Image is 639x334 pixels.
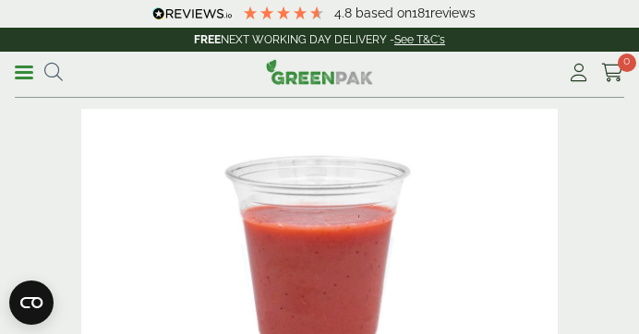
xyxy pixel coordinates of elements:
button: Open CMP widget [9,280,54,325]
span: Based on [356,6,412,20]
strong: FREE [194,33,221,46]
span: 0 [618,54,636,72]
a: See T&C's [394,33,445,46]
img: REVIEWS.io [152,7,233,20]
span: 181 [412,6,430,20]
div: 4.78 Stars [242,5,325,21]
span: reviews [430,6,476,20]
i: My Account [567,64,590,82]
span: 4.8 [334,6,356,20]
img: GreenPak Supplies [266,59,373,85]
a: 0 [601,59,624,87]
i: Cart [601,64,624,82]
